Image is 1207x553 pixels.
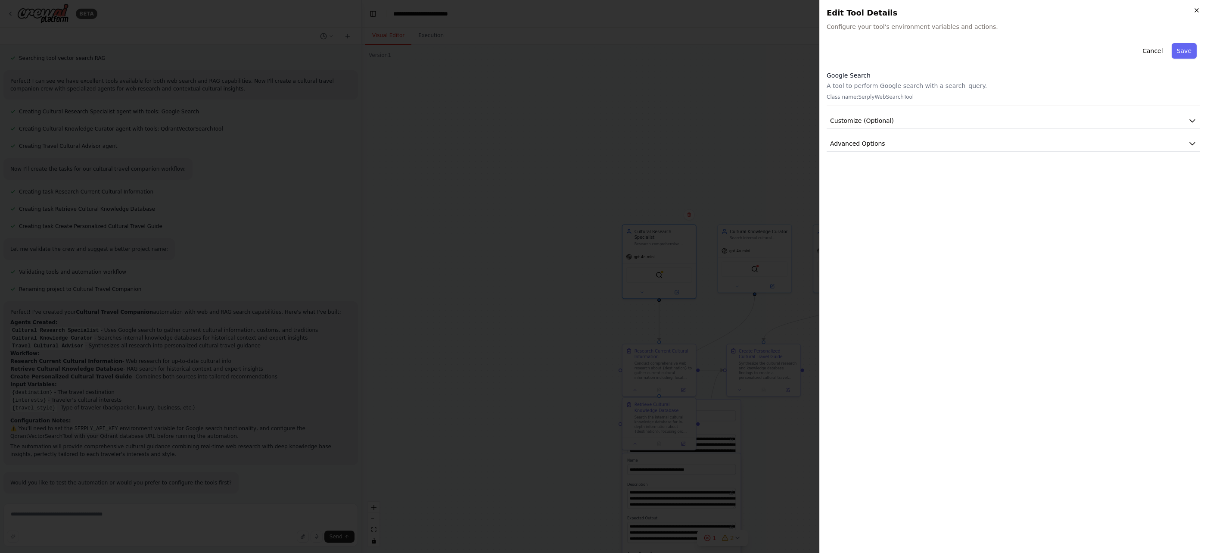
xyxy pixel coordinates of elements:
[1137,43,1168,59] button: Cancel
[827,94,1200,100] p: Class name: SerplyWebSearchTool
[827,71,1200,80] h3: Google Search
[1172,43,1197,59] button: Save
[827,22,1200,31] span: Configure your tool's environment variables and actions.
[830,116,894,125] span: Customize (Optional)
[827,7,1200,19] h2: Edit Tool Details
[830,139,885,148] span: Advanced Options
[827,113,1200,129] button: Customize (Optional)
[827,136,1200,152] button: Advanced Options
[827,81,1200,90] p: A tool to perform Google search with a search_query.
